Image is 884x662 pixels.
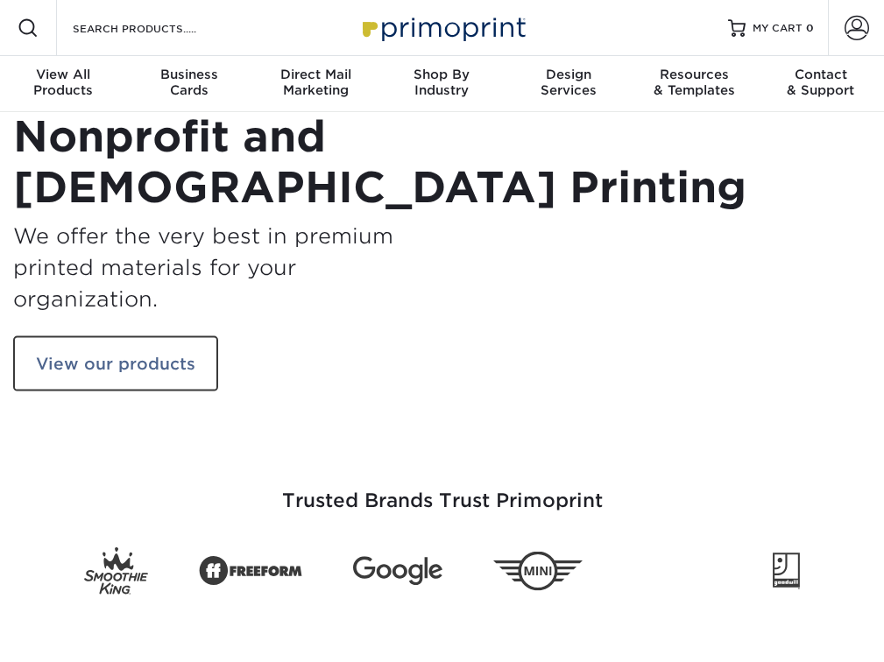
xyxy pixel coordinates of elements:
input: SEARCH PRODUCTS..... [71,18,242,39]
span: Design [506,67,632,82]
img: Primoprint [355,9,530,46]
div: Industry [378,67,505,98]
h3: We offer the very best in premium printed materials for your organization. [13,220,429,314]
a: BusinessCards [126,56,252,112]
a: Resources& Templates [632,56,758,112]
img: Smoothie King [84,547,147,595]
span: Direct Mail [252,67,378,82]
a: View our products [13,335,218,391]
span: Shop By [378,67,505,82]
a: Contact& Support [758,56,884,112]
a: DesignServices [506,56,632,112]
span: Resources [632,67,758,82]
div: Marketing [252,67,378,98]
a: Shop ByIndustry [378,56,505,112]
img: Mini [493,551,583,590]
h1: Nonprofit and [DEMOGRAPHIC_DATA] Printing [13,112,429,213]
img: Amazon [633,571,634,572]
img: Freeform [199,548,303,594]
span: MY CART [753,21,803,36]
span: Contact [758,67,884,82]
div: Cards [126,67,252,98]
span: 0 [806,22,814,34]
h3: Trusted Brands Trust Primoprint [13,447,871,533]
div: Services [506,67,632,98]
span: Business [126,67,252,82]
a: Direct MailMarketing [252,56,378,112]
div: & Support [758,67,884,98]
img: Google [353,556,442,586]
div: & Templates [632,67,758,98]
img: Goodwill [773,553,799,589]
